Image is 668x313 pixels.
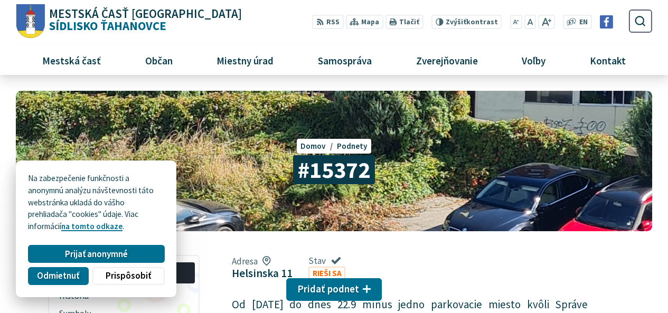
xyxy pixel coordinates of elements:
[24,46,119,74] a: Mestská časť
[524,15,536,29] button: Nastaviť pôvodnú veľkosť písma
[345,15,383,29] a: Mapa
[300,46,390,74] a: Samospráva
[398,46,496,74] a: Zverejňovanie
[579,17,588,28] span: EN
[16,4,241,39] a: Logo Sídlisko Ťahanovce, prejsť na domovskú stránku.
[92,267,164,285] button: Prispôsobiť
[293,155,374,184] span: #15372
[538,15,554,29] button: Zväčšiť veľkosť písma
[326,17,340,28] span: RSS
[16,4,45,39] img: Prejsť na domovskú stránku
[385,15,423,29] button: Tlačiť
[576,17,590,28] a: EN
[308,255,345,267] span: Stav
[297,283,359,295] span: Pridať podnet
[45,8,242,32] span: Sídlisko Ťahanovce
[28,245,164,263] button: Prijať anonymné
[314,46,375,74] span: Samospráva
[431,15,502,29] button: Zvýšiťkontrast
[308,267,345,280] a: Rieši sa
[504,46,564,74] a: Voľby
[61,221,123,231] a: na tomto odkaze
[300,141,326,151] span: Domov
[446,18,498,26] span: kontrast
[518,46,550,74] span: Voľby
[127,46,191,74] a: Občan
[600,15,613,29] img: Prejsť na Facebook stránku
[312,15,343,29] a: RSS
[49,8,242,20] span: Mestská časť [GEOGRAPHIC_DATA]
[199,46,292,74] a: Miestny úrad
[337,141,368,151] a: Podnety
[213,46,278,74] span: Miestny úrad
[37,270,79,281] span: Odmietnuť
[361,17,379,28] span: Mapa
[141,46,176,74] span: Občan
[446,17,466,26] span: Zvýšiť
[572,46,644,74] a: Kontakt
[399,18,419,26] span: Tlačiť
[28,173,164,233] p: Na zabezpečenie funkčnosti a anonymnú analýzu návštevnosti táto webstránka ukladá do vášho prehli...
[232,255,293,267] span: Adresa
[412,46,482,74] span: Zverejňovanie
[586,46,630,74] span: Kontakt
[232,267,293,280] figcaption: Helsinska 11
[38,46,105,74] span: Mestská časť
[106,270,151,281] span: Prispôsobiť
[65,249,128,260] span: Prijať anonymné
[286,278,382,301] button: Pridať podnet
[510,15,523,29] button: Zmenšiť veľkosť písma
[300,141,336,151] a: Domov
[28,267,88,285] button: Odmietnuť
